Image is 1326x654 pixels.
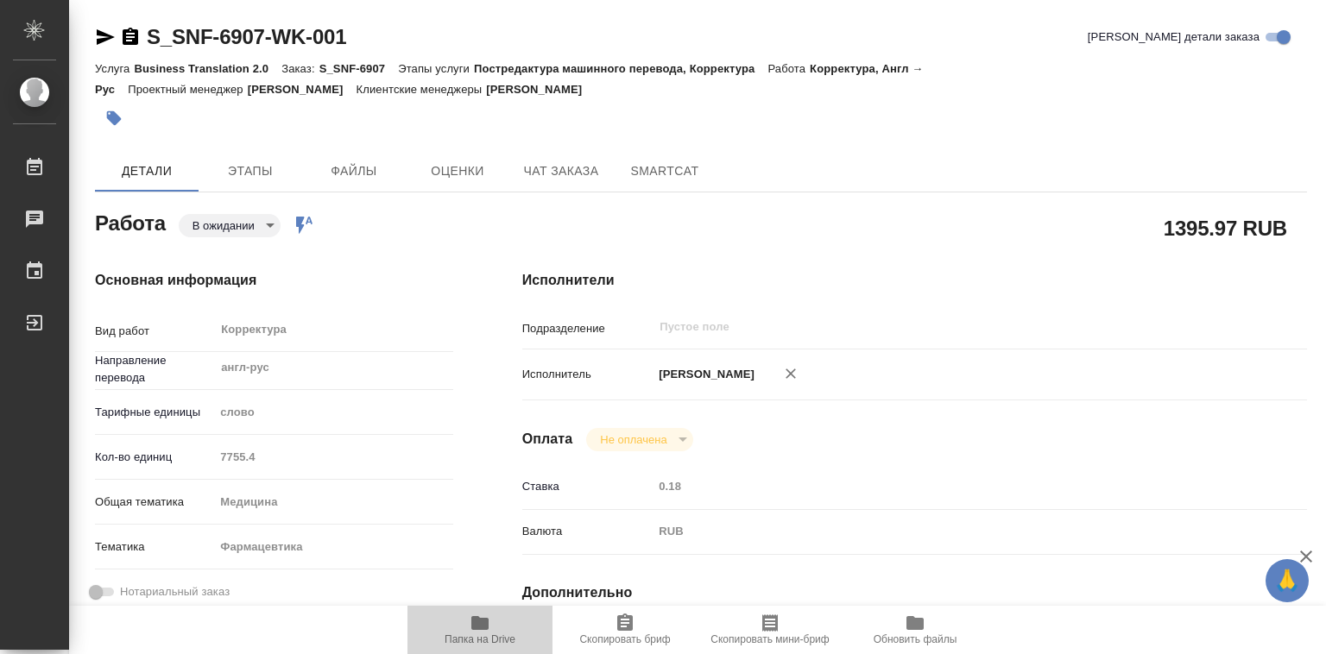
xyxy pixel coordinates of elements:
[522,478,654,495] p: Ставка
[187,218,260,233] button: В ожидании
[134,62,281,75] p: Business Translation 2.0
[1164,213,1287,242] h2: 1395.97 RUB
[698,606,843,654] button: Скопировать мини-бриф
[522,429,573,450] h4: Оплата
[120,27,141,47] button: Скопировать ссылку
[105,160,188,182] span: Детали
[416,160,499,182] span: Оценки
[486,83,595,96] p: [PERSON_NAME]
[95,352,214,387] p: Направление перевода
[522,270,1307,291] h4: Исполнители
[128,83,247,96] p: Проектный менеджер
[552,606,698,654] button: Скопировать бриф
[147,25,346,48] a: S_SNF-6907-WK-001
[586,428,692,451] div: В ожидании
[281,62,319,75] p: Заказ:
[209,160,292,182] span: Этапы
[95,404,214,421] p: Тарифные единицы
[653,366,755,383] p: [PERSON_NAME]
[658,317,1201,337] input: Пустое поле
[179,214,281,237] div: В ожидании
[248,83,357,96] p: [PERSON_NAME]
[95,62,134,75] p: Услуга
[214,487,452,517] div: Медицина
[95,27,116,47] button: Скопировать ссылку для ЯМессенджера
[95,494,214,511] p: Общая тематика
[95,99,133,137] button: Добавить тэг
[357,83,487,96] p: Клиентские менеджеры
[474,62,767,75] p: Постредактура машинного перевода, Корректура
[653,517,1241,546] div: RUB
[623,160,706,182] span: SmartCat
[1272,563,1302,599] span: 🙏
[1266,559,1309,602] button: 🙏
[407,606,552,654] button: Папка на Drive
[214,532,452,562] div: Фармацевтика
[398,62,474,75] p: Этапы услуги
[214,444,452,469] input: Пустое поле
[520,160,603,182] span: Чат заказа
[445,633,515,645] span: Папка на Drive
[95,538,214,556] p: Тематика
[214,398,452,427] div: слово
[95,206,166,237] h2: Работа
[1088,28,1260,46] span: [PERSON_NAME] детали заказа
[767,62,810,75] p: Работа
[95,270,453,291] h4: Основная информация
[522,523,654,540] p: Валюта
[874,633,957,645] span: Обновить файлы
[120,583,230,601] span: Нотариальный заказ
[595,432,672,447] button: Не оплачена
[522,320,654,337] p: Подразделение
[319,62,399,75] p: S_SNF-6907
[95,323,214,340] p: Вид работ
[710,633,829,645] span: Скопировать мини-бриф
[95,449,214,466] p: Кол-во единиц
[522,582,1307,603] h4: Дополнительно
[653,474,1241,499] input: Пустое поле
[843,606,988,654] button: Обновить файлы
[772,355,810,393] button: Удалить исполнителя
[313,160,395,182] span: Файлы
[522,366,654,383] p: Исполнитель
[579,633,670,645] span: Скопировать бриф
